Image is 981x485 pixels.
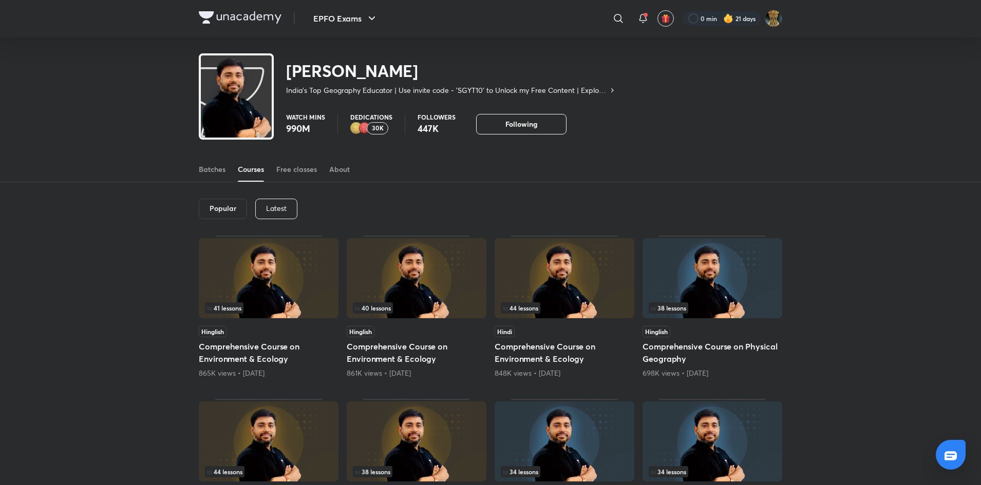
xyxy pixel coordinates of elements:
[495,340,634,365] h5: Comprehensive Course on Environment & Ecology
[307,8,384,29] button: EPFO Exams
[238,157,264,182] a: Courses
[286,61,616,81] h2: [PERSON_NAME]
[503,305,538,311] span: 44 lessons
[372,125,384,132] p: 30K
[347,401,486,481] img: Thumbnail
[353,302,480,314] div: infosection
[723,13,733,24] img: streak
[643,340,782,365] h5: Comprehensive Course on Physical Geography
[505,119,537,129] span: Following
[210,204,236,212] h6: Popular
[329,157,350,182] a: About
[643,401,782,481] img: Thumbnail
[353,466,480,477] div: left
[355,469,390,475] span: 38 lessons
[501,302,628,314] div: infocontainer
[476,114,567,134] button: Following
[199,368,338,378] div: 865K views • 2 years ago
[501,466,628,477] div: infocontainer
[501,466,628,477] div: left
[350,122,363,134] img: educator badge2
[201,57,272,156] img: class
[199,164,225,174] div: Batches
[765,10,782,27] img: LOVEPREET Gharu
[199,401,338,481] img: Thumbnail
[495,401,634,481] img: Thumbnail
[657,10,674,27] button: avatar
[347,326,374,337] span: Hinglish
[347,340,486,365] h5: Comprehensive Course on Environment & Ecology
[501,466,628,477] div: infosection
[205,466,332,477] div: left
[649,302,776,314] div: infocontainer
[199,340,338,365] h5: Comprehensive Course on Environment & Ecology
[501,302,628,314] div: infosection
[649,302,776,314] div: infosection
[286,85,608,95] p: India's Top Geography Educator | Use invite code - 'SGYT10' to Unlock my Free Content | Explore t...
[649,466,776,477] div: infosection
[199,157,225,182] a: Batches
[495,238,634,318] img: Thumbnail
[199,238,338,318] img: Thumbnail
[350,114,392,120] p: Dedications
[205,302,332,314] div: left
[651,305,686,311] span: 38 lessons
[347,238,486,318] img: Thumbnail
[276,164,317,174] div: Free classes
[205,302,332,314] div: infocontainer
[266,204,287,212] p: Latest
[238,164,264,174] div: Courses
[205,466,332,477] div: infosection
[353,302,480,314] div: left
[501,302,628,314] div: left
[495,326,515,337] span: Hindi
[329,164,350,174] div: About
[199,236,338,378] div: Comprehensive Course on Environment & Ecology
[286,114,325,120] p: Watch mins
[649,466,776,477] div: infocontainer
[199,326,227,337] span: Hinglish
[207,469,242,475] span: 44 lessons
[199,11,281,24] img: Company Logo
[503,469,538,475] span: 34 lessons
[359,122,371,134] img: educator badge1
[353,466,480,477] div: infocontainer
[207,305,241,311] span: 41 lessons
[418,122,456,134] p: 447K
[347,236,486,378] div: Comprehensive Course on Environment & Ecology
[355,305,391,311] span: 40 lessons
[353,466,480,477] div: infosection
[651,469,686,475] span: 34 lessons
[495,368,634,378] div: 848K views • 4 years ago
[495,236,634,378] div: Comprehensive Course on Environment & Ecology
[286,122,325,134] p: 990M
[199,11,281,26] a: Company Logo
[649,466,776,477] div: left
[643,238,782,318] img: Thumbnail
[353,302,480,314] div: infocontainer
[649,302,776,314] div: left
[661,14,670,23] img: avatar
[347,368,486,378] div: 861K views • 3 years ago
[643,236,782,378] div: Comprehensive Course on Physical Geography
[205,466,332,477] div: infocontainer
[643,326,670,337] span: Hinglish
[205,302,332,314] div: infosection
[418,114,456,120] p: Followers
[643,368,782,378] div: 698K views • 2 years ago
[276,157,317,182] a: Free classes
